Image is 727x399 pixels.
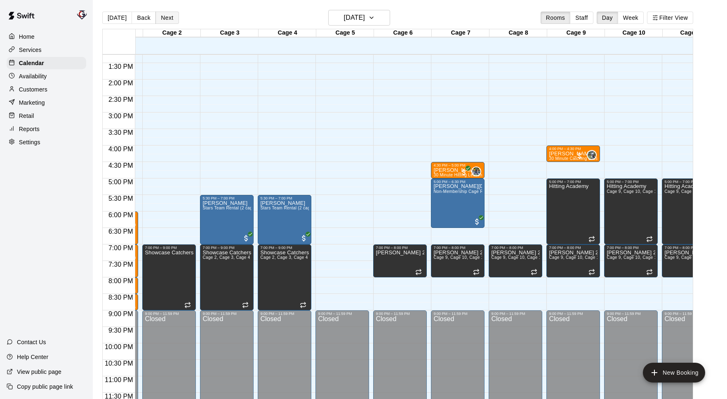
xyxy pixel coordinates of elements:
div: 4:30 PM – 5:00 PM [433,163,482,167]
span: 9:30 PM [106,327,135,334]
div: 7:00 PM – 8:00 PM [607,246,655,250]
span: Cage 9, Cage 10, Cage 11, Cage 12, Cage 6, Cage 7, Cage 8 [433,255,555,260]
span: Cage 2, Cage 3, Cage 4 [202,255,250,260]
div: 5:30 PM – 7:00 PM [202,196,251,200]
div: Cage 6 [374,29,432,37]
span: Stars Team Rental (2 cages) [260,206,316,210]
span: Recurring event [646,236,653,242]
div: 7:00 PM – 8:00 PM [491,246,540,250]
span: 8:30 PM [106,294,135,301]
span: Ryan Maylie [590,150,597,160]
button: Staff [570,12,593,24]
span: 3:30 PM [106,129,135,136]
span: 1:30 PM [106,63,135,70]
span: 30 Minute Hitting Lesson [433,173,482,177]
div: 9:00 PM – 11:59 PM [607,312,655,316]
span: Derek Wood [475,167,481,176]
p: Copy public page link [17,383,73,391]
span: Cage 9, Cage 10, Cage 11, Cage 12, Cage 6, Cage 7, Cage 8 [549,255,671,260]
span: Cage 2, Cage 3, Cage 4 [260,255,308,260]
img: Mike Colangelo (Owner) [77,10,87,20]
span: 8:00 PM [106,277,135,284]
p: Settings [19,138,40,146]
div: 7:00 PM – 9:00 PM: Showcase Catchers Practice - 7-9pm [258,244,311,310]
a: Calendar [7,57,86,69]
div: Ryan Maylie [587,150,597,160]
p: Services [19,46,42,54]
div: 7:00 PM – 9:00 PM: Showcase Catchers Practice - 7-9pm [200,244,254,310]
div: Cage 8 [489,29,547,37]
div: Mike Colangelo (Owner) [75,7,93,23]
p: Retail [19,112,34,120]
span: 7:30 PM [106,261,135,268]
div: Cage 5 [316,29,374,37]
span: 9:00 PM [106,310,135,317]
span: All customers have paid [300,234,308,242]
button: Rooms [541,12,570,24]
div: 7:00 PM – 8:00 PM: Marucci 2026 and 2027 [662,244,715,277]
span: Recurring event [415,269,422,275]
div: Derek Wood [471,167,481,176]
div: Cage 3 [201,29,259,37]
button: Day [597,12,618,24]
span: Recurring event [473,269,480,275]
span: All customers have paid [242,234,250,242]
a: Services [7,44,86,56]
div: Customers [7,83,86,96]
div: 9:00 PM – 11:59 PM [260,312,309,316]
button: [DATE] [328,10,390,26]
div: Cage 10 [605,29,663,37]
div: 5:00 PM – 7:00 PM [549,180,598,184]
div: 5:30 PM – 7:00 PM: Ben Parsons [200,195,254,244]
div: 5:00 PM – 6:30 PM [433,180,482,184]
div: 7:00 PM – 8:00 PM [376,246,424,250]
div: 7:00 PM – 9:00 PM: Showcase Catchers Practice - 7-9pm [142,244,196,310]
div: 7:00 PM – 9:00 PM [202,246,251,250]
div: 4:00 PM – 4:30 PM: 30 Minute Catching Lesson [546,146,600,162]
span: Recurring event [531,269,537,275]
div: Cage 9 [547,29,605,37]
div: 4:30 PM – 5:00 PM: Remy Pomaranski [431,162,485,178]
span: 30 Minute Catching Lesson [549,156,602,161]
span: Cage 9, Cage 10, Cage 11, Cage 12 [607,189,678,194]
span: Recurring event [646,269,653,275]
a: Reports [7,123,86,135]
h6: [DATE] [344,12,365,23]
span: Stars Team Rental (2 cages) [202,206,259,210]
img: Derek Wood [472,167,480,176]
button: Back [132,12,156,24]
button: add [643,363,705,383]
button: Week [618,12,644,24]
span: 7:00 PM [106,244,135,251]
div: 5:00 PM – 7:00 PM: Hitting Academy [662,178,715,244]
a: Availability [7,70,86,82]
div: 9:00 PM – 11:59 PM [145,312,193,316]
span: All customers have paid [473,218,481,226]
span: 4:30 PM [106,162,135,169]
div: 9:00 PM – 11:59 PM [376,312,424,316]
div: 5:30 PM – 7:00 PM: Ben Parsons [258,195,311,244]
div: Cage 2 [143,29,201,37]
div: 9:00 PM – 11:59 PM [491,312,540,316]
div: 7:00 PM – 8:00 PM: Marucci 2026 and 2027 [431,244,485,277]
img: Ryan Maylie [588,151,596,159]
button: [DATE] [102,12,132,24]
span: Recurring event [588,236,595,242]
span: 2:00 PM [106,80,135,87]
p: Availability [19,72,47,80]
span: 5:30 PM [106,195,135,202]
div: Home [7,31,86,43]
p: Home [19,33,35,41]
div: Cage 7 [432,29,489,37]
div: 7:00 PM – 8:00 PM [664,246,713,250]
p: View public page [17,368,61,376]
div: 7:00 PM – 8:00 PM [549,246,598,250]
a: Retail [7,110,86,122]
div: Cage 4 [259,29,316,37]
div: 5:00 PM – 6:30 PM: Jack Noel [431,178,485,228]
